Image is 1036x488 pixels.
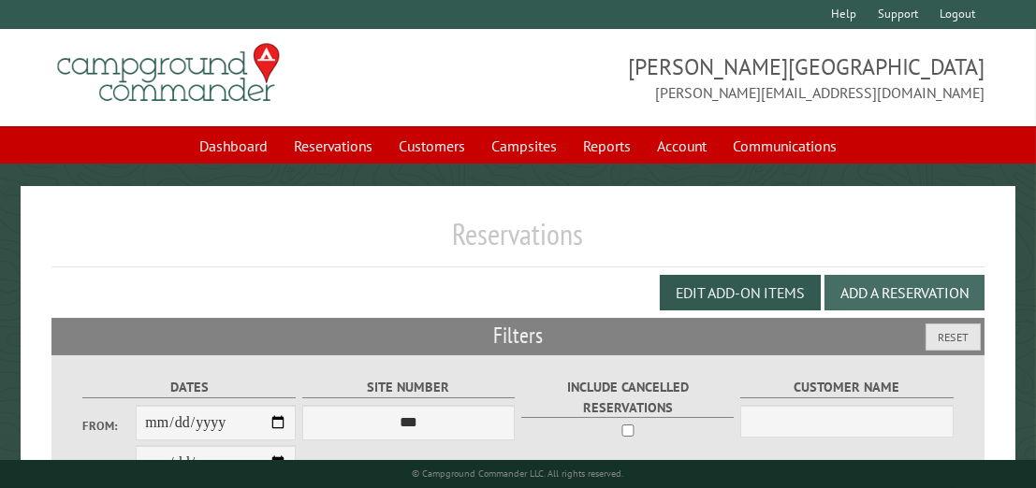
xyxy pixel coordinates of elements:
img: tab_keywords_by_traffic_grey.svg [186,108,201,123]
a: Account [646,128,718,164]
h2: Filters [51,318,984,353]
button: Edit Add-on Items [660,275,821,310]
a: Dashboard [188,128,279,164]
h1: Reservations [51,216,984,267]
span: [PERSON_NAME][GEOGRAPHIC_DATA] [PERSON_NAME][EMAIL_ADDRESS][DOMAIN_NAME] [518,51,985,104]
button: Reset [926,323,981,351]
img: logo_orange.svg [30,30,45,45]
label: Customer Name [740,377,954,398]
label: To: [82,456,136,474]
a: Campsites [480,128,568,164]
div: Domain: [DOMAIN_NAME] [49,49,206,64]
img: tab_domain_overview_orange.svg [51,108,66,123]
img: website_grey.svg [30,49,45,64]
label: Site Number [302,377,516,398]
img: Campground Commander [51,36,285,109]
a: Customers [387,128,476,164]
label: From: [82,417,136,435]
a: Reservations [283,128,384,164]
div: v 4.0.25 [52,30,92,45]
div: Domain Overview [71,110,168,122]
a: Reports [572,128,642,164]
div: Keywords by Traffic [207,110,315,122]
button: Add a Reservation [824,275,985,310]
label: Include Cancelled Reservations [521,377,735,418]
a: Communications [722,128,848,164]
label: Dates [82,377,296,398]
small: © Campground Commander LLC. All rights reserved. [413,467,624,480]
